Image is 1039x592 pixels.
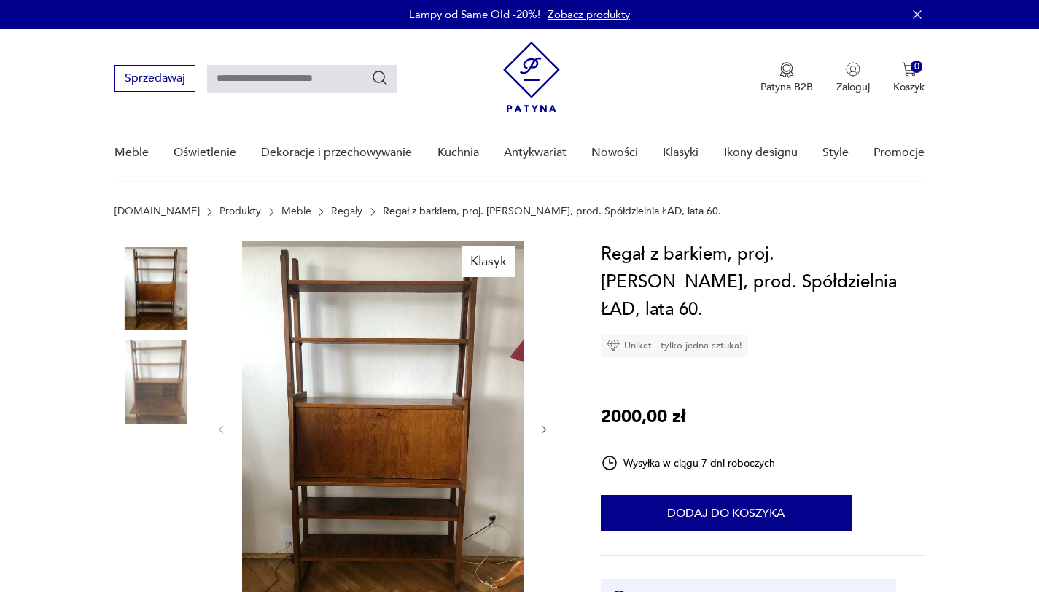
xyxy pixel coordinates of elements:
[261,125,412,181] a: Dekoracje i przechowywanie
[371,69,389,87] button: Szukaj
[462,246,515,277] div: Klasyk
[663,125,698,181] a: Klasyki
[219,206,261,217] a: Produkty
[281,206,311,217] a: Meble
[760,62,813,94] a: Ikona medaluPatyna B2B
[601,241,925,324] h1: Regał z barkiem, proj. [PERSON_NAME], prod. Spółdzielnia ŁAD, lata 60.
[174,125,236,181] a: Oświetlenie
[836,80,870,94] p: Zaloguj
[846,62,860,77] img: Ikonka użytkownika
[822,125,849,181] a: Style
[114,74,195,85] a: Sprzedawaj
[873,125,925,181] a: Promocje
[760,80,813,94] p: Patyna B2B
[503,42,560,112] img: Patyna - sklep z meblami i dekoracjami vintage
[601,335,748,357] div: Unikat - tylko jedna sztuka!
[779,62,794,78] img: Ikona medalu
[409,7,540,22] p: Lampy od Same Old -20%!
[607,339,620,352] img: Ikona diamentu
[437,125,479,181] a: Kuchnia
[902,62,917,77] img: Ikona koszyka
[504,125,567,181] a: Antykwariat
[114,206,200,217] a: [DOMAIN_NAME]
[893,80,925,94] p: Koszyk
[548,7,630,22] a: Zobacz produkty
[114,340,198,424] img: Zdjęcie produktu Regał z barkiem, proj. Hanny Lachert, prod. Spółdzielnia ŁAD, lata 60.
[114,65,195,92] button: Sprzedawaj
[911,61,923,73] div: 0
[383,206,721,217] p: Regał z barkiem, proj. [PERSON_NAME], prod. Spółdzielnia ŁAD, lata 60.
[591,125,638,181] a: Nowości
[601,403,685,431] p: 2000,00 zł
[114,125,149,181] a: Meble
[601,495,852,531] button: Dodaj do koszyka
[114,247,198,330] img: Zdjęcie produktu Regał z barkiem, proj. Hanny Lachert, prod. Spółdzielnia ŁAD, lata 60.
[893,62,925,94] button: 0Koszyk
[331,206,362,217] a: Regały
[724,125,798,181] a: Ikony designu
[836,62,870,94] button: Zaloguj
[601,454,776,472] div: Wysyłka w ciągu 7 dni roboczych
[760,62,813,94] button: Patyna B2B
